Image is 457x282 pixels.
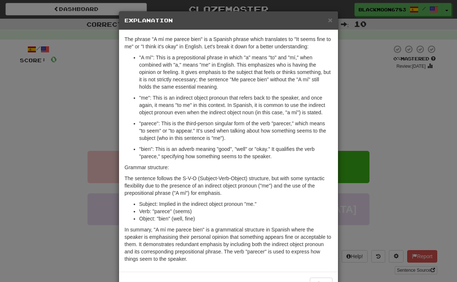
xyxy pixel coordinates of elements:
p: The phrase "A mí me parece bien" is a Spanish phrase which translates to "It seems fine to me" or... [125,36,332,50]
p: Grammar structure: [125,164,332,171]
li: Subject: Implied in the indirect object pronoun "me." [139,200,332,208]
li: Verb: "parece" (seems) [139,208,332,215]
p: "parece": This is the third-person singular form of the verb "parecer," which means "to seem" or ... [139,120,332,142]
span: × [328,16,332,24]
h5: Explanation [125,17,332,24]
p: "bien": This is an adverb meaning "good", "well" or "okay." It qualifies the verb "parece," speci... [139,145,332,160]
p: The sentence follows the S-V-O (Subject-Verb-Object) structure, but with some syntactic flexibili... [125,175,332,197]
button: Close [328,16,332,24]
li: Object: "bien" (well, fine) [139,215,332,222]
p: "me": This is an indirect object pronoun that refers back to the speaker, and once again, it mean... [139,94,332,116]
p: In summary, "A mí me parece bien" is a grammatical structure in Spanish where the speaker is emph... [125,226,332,263]
p: "A mí": This is a prepositional phrase in which "a" means "to" and "mí," when combined with "a," ... [139,54,332,90]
